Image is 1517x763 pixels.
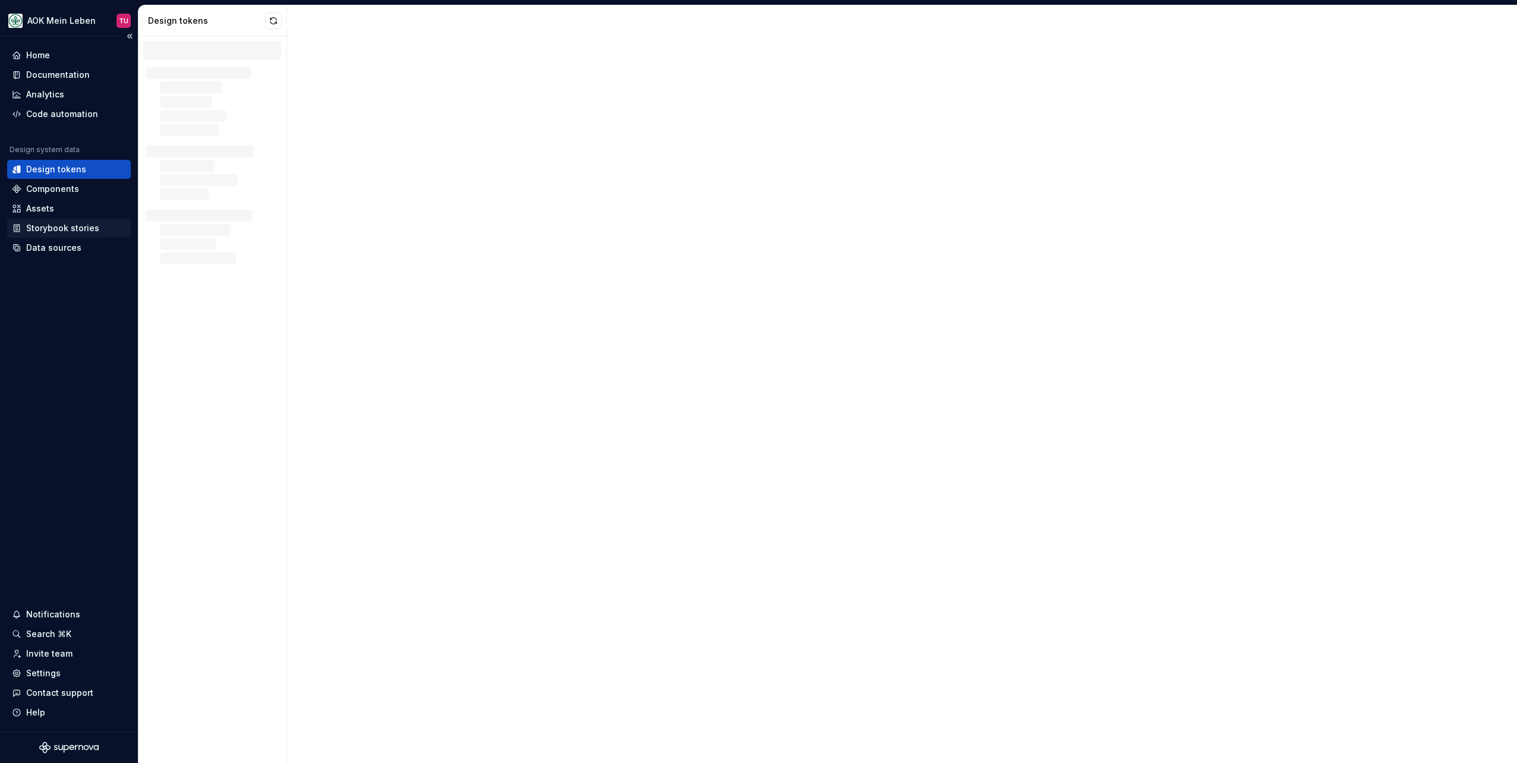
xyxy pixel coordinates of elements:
div: Contact support [26,687,93,699]
a: Analytics [7,85,131,104]
div: Design tokens [148,15,265,27]
a: Documentation [7,65,131,84]
div: AOK Mein Leben [27,15,96,27]
a: Components [7,179,131,198]
button: Search ⌘K [7,625,131,644]
div: Data sources [26,242,81,254]
button: Contact support [7,683,131,702]
div: Assets [26,203,54,215]
div: Documentation [26,69,90,81]
button: Notifications [7,605,131,624]
div: Help [26,707,45,718]
div: Search ⌘K [26,628,71,640]
button: Collapse sidebar [121,28,138,45]
button: Help [7,703,131,722]
button: AOK Mein LebenTU [2,8,136,33]
div: Design system data [10,145,80,155]
div: Code automation [26,108,98,120]
div: Analytics [26,89,64,100]
a: Invite team [7,644,131,663]
div: Components [26,183,79,195]
svg: Supernova Logo [39,742,99,753]
div: Invite team [26,648,73,660]
div: TU [119,16,128,26]
img: df5db9ef-aba0-4771-bf51-9763b7497661.png [8,14,23,28]
div: Settings [26,667,61,679]
a: Data sources [7,238,131,257]
a: Storybook stories [7,219,131,238]
div: Design tokens [26,163,86,175]
div: Home [26,49,50,61]
a: Assets [7,199,131,218]
div: Notifications [26,608,80,620]
a: Home [7,46,131,65]
div: Storybook stories [26,222,99,234]
a: Settings [7,664,131,683]
a: Design tokens [7,160,131,179]
a: Code automation [7,105,131,124]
